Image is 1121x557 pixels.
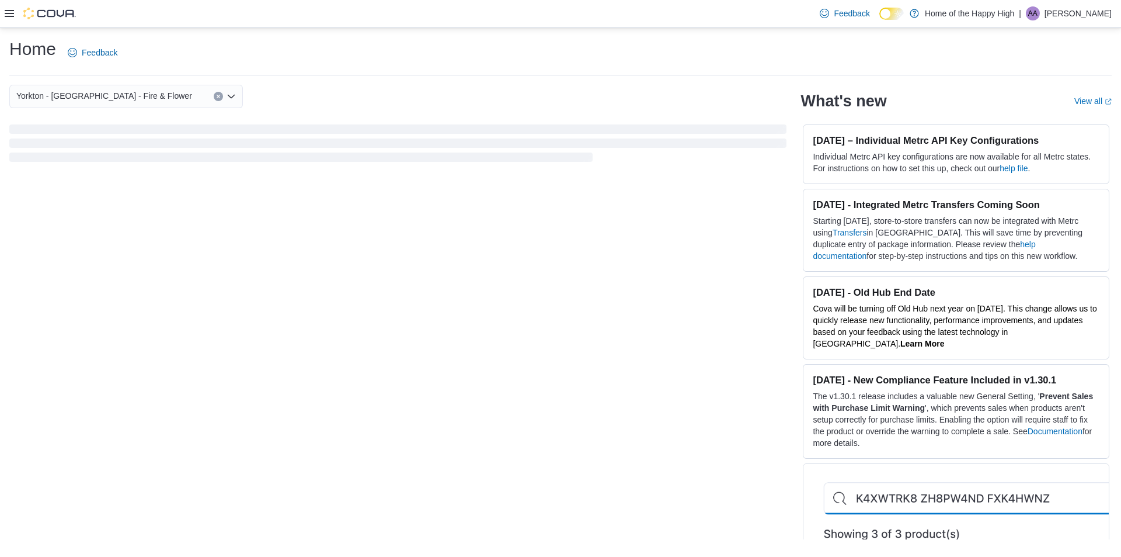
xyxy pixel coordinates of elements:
[63,41,122,64] a: Feedback
[813,374,1099,386] h3: [DATE] - New Compliance Feature Included in v1.30.1
[813,390,1099,449] p: The v1.30.1 release includes a valuable new General Setting, ' ', which prevents sales when produ...
[1028,6,1038,20] span: AA
[813,215,1099,262] p: Starting [DATE], store-to-store transfers can now be integrated with Metrc using in [GEOGRAPHIC_D...
[227,92,236,101] button: Open list of options
[23,8,76,19] img: Cova
[900,339,944,348] a: Learn More
[813,240,1035,261] a: help documentation
[800,92,886,110] h2: What's new
[813,392,1093,413] strong: Prevent Sales with Purchase Limit Warning
[1000,164,1028,173] a: help file
[813,199,1099,210] h3: [DATE] - Integrated Metrc Transfers Coming Soon
[813,286,1099,298] h3: [DATE] - Old Hub End Date
[833,228,867,237] a: Transfers
[1105,98,1112,105] svg: External link
[813,151,1099,174] p: Individual Metrc API key configurations are now available for all Metrc states. For instructions ...
[879,8,904,20] input: Dark Mode
[16,89,192,103] span: Yorkton - [GEOGRAPHIC_DATA] - Fire & Flower
[813,304,1096,348] span: Cova will be turning off Old Hub next year on [DATE]. This change allows us to quickly release ne...
[1045,6,1112,20] p: [PERSON_NAME]
[1028,427,1082,436] a: Documentation
[813,134,1099,146] h3: [DATE] – Individual Metrc API Key Configurations
[925,6,1014,20] p: Home of the Happy High
[82,47,117,58] span: Feedback
[9,127,786,164] span: Loading
[815,2,874,25] a: Feedback
[9,37,56,61] h1: Home
[1026,6,1040,20] div: Austin Antila
[1019,6,1021,20] p: |
[834,8,869,19] span: Feedback
[1074,96,1112,106] a: View allExternal link
[214,92,223,101] button: Clear input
